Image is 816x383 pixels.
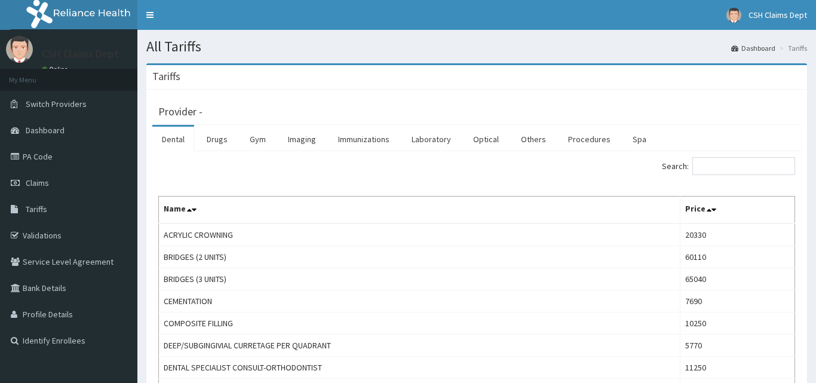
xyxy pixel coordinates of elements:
img: User Image [726,8,741,23]
td: COMPOSITE FILLING [159,312,680,335]
h3: Tariffs [152,71,180,82]
p: CSH Claims Dept [42,48,119,59]
span: Dashboard [26,125,65,136]
a: Laboratory [402,127,461,152]
td: ACRYLIC CROWNING [159,223,680,246]
span: Tariffs [26,204,47,215]
a: Spa [623,127,656,152]
a: Optical [464,127,508,152]
td: CEMENTATION [159,290,680,312]
label: Search: [662,157,795,175]
td: DEEP/SUBGINGIVIAL CURRETAGE PER QUADRANT [159,335,680,357]
h1: All Tariffs [146,39,807,54]
img: User Image [6,36,33,63]
td: 7690 [680,290,794,312]
td: 11250 [680,357,794,379]
td: 60110 [680,246,794,268]
a: Procedures [559,127,620,152]
input: Search: [692,157,795,175]
span: Switch Providers [26,99,87,109]
a: Imaging [278,127,326,152]
li: Tariffs [777,43,807,53]
th: Name [159,197,680,224]
td: 10250 [680,312,794,335]
td: BRIDGES (2 UNITS) [159,246,680,268]
td: DENTAL SPECIALIST CONSULT-ORTHODONTIST [159,357,680,379]
span: Claims [26,177,49,188]
th: Price [680,197,794,224]
td: 20330 [680,223,794,246]
a: Online [42,65,70,73]
a: Immunizations [329,127,399,152]
h3: Provider - [158,106,203,117]
td: 65040 [680,268,794,290]
a: Dashboard [731,43,775,53]
a: Gym [240,127,275,152]
a: Drugs [197,127,237,152]
a: Dental [152,127,194,152]
a: Others [511,127,556,152]
span: CSH Claims Dept [748,10,807,20]
td: BRIDGES (3 UNITS) [159,268,680,290]
td: 5770 [680,335,794,357]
